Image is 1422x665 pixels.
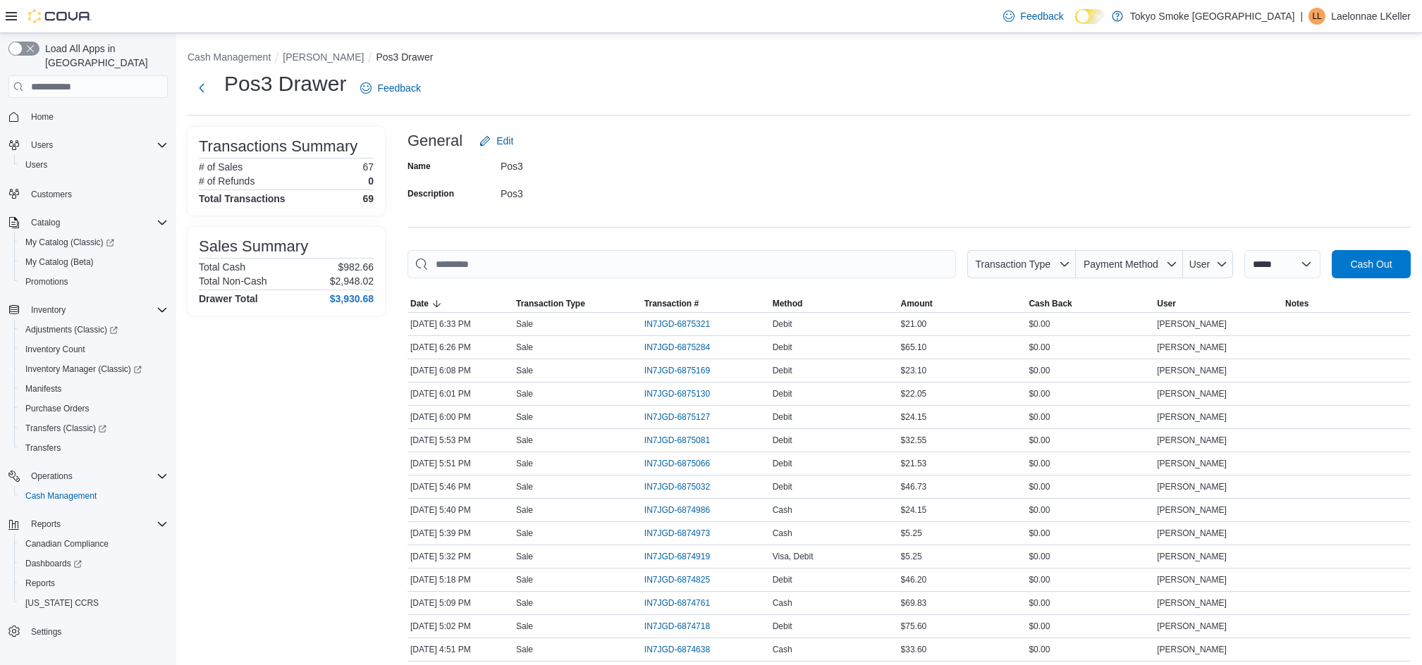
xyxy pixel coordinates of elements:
[199,293,258,304] h4: Drawer Total
[20,400,168,417] span: Purchase Orders
[14,379,173,399] button: Manifests
[376,51,433,63] button: Pos3 Drawer
[644,435,710,446] span: IN7JGD-6875081
[14,593,173,613] button: [US_STATE] CCRS
[3,300,173,320] button: Inventory
[25,490,97,502] span: Cash Management
[199,161,243,173] h6: # of Sales
[407,571,513,588] div: [DATE] 5:18 PM
[407,455,513,472] div: [DATE] 5:51 PM
[25,623,67,640] a: Settings
[31,471,73,482] span: Operations
[25,185,168,202] span: Customers
[642,295,770,312] button: Transaction #
[901,365,927,376] span: $23.10
[773,435,792,446] span: Debit
[20,361,147,378] a: Inventory Manager (Classic)
[20,321,123,338] a: Adjustments (Classic)
[1026,571,1154,588] div: $0.00
[1154,295,1282,312] button: User
[516,644,533,655] p: Sale
[773,644,792,655] span: Cash
[644,504,710,516] span: IN7JGD-6874986
[31,111,54,123] span: Home
[25,538,109,549] span: Canadian Compliance
[330,275,374,287] p: $2,948.02
[20,254,99,271] a: My Catalog (Beta)
[975,259,1050,270] span: Transaction Type
[20,420,168,437] span: Transfers (Classic)
[901,528,922,539] span: $5.25
[773,388,792,399] span: Debit
[773,551,814,562] span: Visa, Debit
[20,575,61,592] a: Reports
[967,250,1076,278] button: Transaction Type
[1157,411,1227,423] span: [PERSON_NAME]
[25,383,61,394] span: Manifests
[20,535,114,552] a: Canadian Compliance
[1300,8,1303,25] p: |
[39,42,168,70] span: Load All Apps in [GEOGRAPHIC_DATA]
[407,525,513,542] div: [DATE] 5:39 PM
[31,139,53,151] span: Users
[25,324,118,335] span: Adjustments (Classic)
[773,342,792,353] span: Debit
[773,504,792,516] span: Cash
[25,468,78,485] button: Operations
[1029,298,1072,309] span: Cash Back
[25,597,99,609] span: [US_STATE] CCRS
[407,362,513,379] div: [DATE] 6:08 PM
[188,50,1411,67] nav: An example of EuiBreadcrumbs
[1157,458,1227,469] span: [PERSON_NAME]
[14,340,173,359] button: Inventory Count
[407,409,513,425] div: [DATE] 6:00 PM
[644,621,710,632] span: IN7JGD-6874718
[1075,9,1105,24] input: Dark Mode
[1026,618,1154,635] div: $0.00
[199,261,245,273] h6: Total Cash
[25,302,168,318] span: Inventory
[516,388,533,399] p: Sale
[644,641,724,658] button: IN7JGD-6874638
[1130,8,1295,25] p: Tokyo Smoke [GEOGRAPHIC_DATA]
[20,595,168,611] span: Washington CCRS
[644,316,724,332] button: IN7JGD-6875321
[25,363,142,375] span: Inventory Manager (Classic)
[644,571,724,588] button: IN7JGD-6874825
[773,574,792,585] span: Debit
[14,573,173,593] button: Reports
[1157,504,1227,516] span: [PERSON_NAME]
[644,388,710,399] span: IN7JGD-6875130
[901,481,927,492] span: $46.73
[773,458,792,469] span: Debit
[901,342,927,353] span: $65.10
[1282,295,1411,312] button: Notes
[901,411,927,423] span: $24.15
[14,320,173,340] a: Adjustments (Classic)
[1157,388,1227,399] span: [PERSON_NAME]
[644,574,710,585] span: IN7JGD-6874825
[20,555,87,572] a: Dashboards
[901,298,933,309] span: Amount
[355,74,426,102] a: Feedback
[1157,365,1227,376] span: [PERSON_NAME]
[407,641,513,658] div: [DATE] 4:51 PM
[901,621,927,632] span: $75.60
[516,574,533,585] p: Sale
[516,365,533,376] p: Sale
[25,302,71,318] button: Inventory
[644,365,710,376] span: IN7JGD-6875169
[516,435,533,446] p: Sale
[407,548,513,565] div: [DATE] 5:32 PM
[20,156,168,173] span: Users
[283,51,364,63] button: [PERSON_NAME]
[14,359,173,379] a: Inventory Manager (Classic)
[1075,24,1076,25] span: Dark Mode
[1183,250,1233,278] button: User
[1026,409,1154,425] div: $0.00
[644,409,724,425] button: IN7JGD-6875127
[20,440,168,456] span: Transfers
[1026,525,1154,542] div: $0.00
[25,137,168,154] span: Users
[1026,502,1154,518] div: $0.00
